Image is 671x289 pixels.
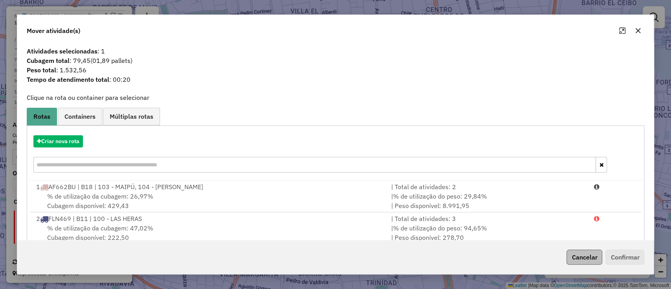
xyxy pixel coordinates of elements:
div: | Total de atividades: 2 [386,182,589,191]
button: Cancelar [566,250,602,265]
i: Porcentagens após mover as atividades: Cubagem: 65,94% Peso: 124,06% [594,215,599,222]
div: Cubagem disponível: 222,50 [31,223,386,242]
button: Maximize [616,24,629,37]
span: : 1.532,56 [22,65,649,75]
span: AF662BU | B18 | 103 - MAIPÚ, 104 - [PERSON_NAME] [48,183,203,191]
div: 2 [31,214,386,223]
button: Criar nova rota [33,135,83,147]
span: : 00:20 [22,75,649,84]
div: | | Peso disponível: 8.991,95 [386,191,589,210]
span: % de utilização do peso: 29,84% [393,192,487,200]
strong: Peso total [27,66,56,74]
span: : 1 [22,46,649,56]
strong: Atividades selecionadas [27,47,97,55]
span: : 79,45 [22,56,649,65]
span: Múltiplas rotas [110,113,153,120]
span: Containers [64,113,96,120]
strong: Cubagem total [27,57,70,64]
strong: Tempo de atendimento total [27,75,109,83]
div: 1 [31,182,386,191]
span: % de utilização do peso: 94,65% [393,224,487,232]
span: Rotas [33,113,50,120]
span: % de utilização da cubagem: 47,02% [47,224,153,232]
span: Mover atividade(s) [27,26,80,35]
div: | Total de atividades: 3 [386,214,589,223]
div: Cubagem disponível: 429,43 [31,191,386,210]
span: (01,89 pallets) [90,57,132,64]
label: Clique na rota ou container para selecionar [27,93,149,102]
i: Porcentagens após mover as atividades: Cubagem: 40,48% Peso: 41,80% [594,184,599,190]
span: FLN469 | B11 | 100 - LAS HERAS [48,215,142,223]
span: % de utilização da cubagem: 26,97% [47,192,153,200]
div: | | Peso disponível: 278,70 [386,223,589,242]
